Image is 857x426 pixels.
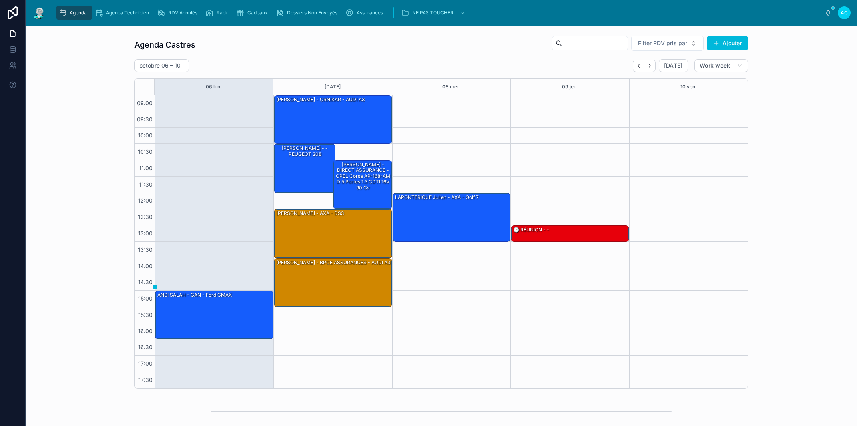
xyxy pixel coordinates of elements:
[92,6,155,20] a: Agenda Technicien
[155,291,273,339] div: ANSI SALAH - GAN - Ford CMAX
[134,39,195,50] h1: Agenda Castres
[694,59,748,72] button: Work week
[136,279,155,285] span: 14:30
[217,10,228,16] span: Rack
[168,10,197,16] span: RDV Annulés
[56,6,92,20] a: Agenda
[562,79,578,95] button: 09 jeu.
[707,36,748,50] button: Ajouter
[140,62,181,70] h2: octobre 06 – 10
[412,10,454,16] span: NE PAS TOUCHER
[274,96,392,143] div: [PERSON_NAME] - ORNIKAR - AUDI A3
[136,213,155,220] span: 12:30
[136,360,155,367] span: 17:00
[511,226,629,241] div: 🕒 RÉUNION - -
[659,59,688,72] button: [DATE]
[136,230,155,237] span: 13:00
[333,161,392,209] div: [PERSON_NAME] - DIRECT ASSURANCE - OPEL Corsa AP-168-AM D 5 portes 1.3 CDTI 16V 90 cv
[841,10,848,16] span: AC
[644,60,656,72] button: Next
[274,259,392,307] div: [PERSON_NAME] - BPCE ASSURANCES - AUDI A3
[136,295,155,302] span: 15:00
[203,6,234,20] a: Rack
[137,165,155,171] span: 11:00
[136,197,155,204] span: 12:00
[53,4,825,22] div: scrollable content
[206,79,222,95] button: 06 lun.
[136,246,155,253] span: 13:30
[633,60,644,72] button: Back
[274,209,392,257] div: [PERSON_NAME] - AXA - DS3
[664,62,683,69] span: [DATE]
[135,100,155,106] span: 09:00
[399,6,470,20] a: NE PAS TOUCHER
[32,6,46,19] img: App logo
[136,263,155,269] span: 14:00
[273,6,343,20] a: Dossiers Non Envoyés
[274,144,335,192] div: [PERSON_NAME] - - PEUGEOT 208
[137,181,155,188] span: 11:30
[394,194,480,201] div: LAPONTERIQUE Julien - AXA - Golf 7
[357,10,383,16] span: Assurances
[275,96,365,103] div: [PERSON_NAME] - ORNIKAR - AUDI A3
[247,10,268,16] span: Cadeaux
[343,6,389,20] a: Assurances
[442,79,460,95] button: 08 mer.
[136,311,155,318] span: 15:30
[135,116,155,123] span: 09:30
[638,39,687,47] span: Filter RDV pris par
[275,210,345,217] div: [PERSON_NAME] - AXA - DS3
[393,193,510,241] div: LAPONTERIQUE Julien - AXA - Golf 7
[136,132,155,139] span: 10:00
[287,10,337,16] span: Dossiers Non Envoyés
[70,10,87,16] span: Agenda
[136,328,155,334] span: 16:00
[136,376,155,383] span: 17:30
[136,148,155,155] span: 10:30
[157,291,233,299] div: ANSI SALAH - GAN - Ford CMAX
[512,226,550,233] div: 🕒 RÉUNION - -
[106,10,149,16] span: Agenda Technicien
[680,79,697,95] button: 10 ven.
[700,62,730,69] span: Work week
[234,6,273,20] a: Cadeaux
[325,79,341,95] button: [DATE]
[136,344,155,350] span: 16:30
[335,161,391,191] div: [PERSON_NAME] - DIRECT ASSURANCE - OPEL Corsa AP-168-AM D 5 portes 1.3 CDTI 16V 90 cv
[275,259,391,266] div: [PERSON_NAME] - BPCE ASSURANCES - AUDI A3
[275,145,335,158] div: [PERSON_NAME] - - PEUGEOT 208
[155,6,203,20] a: RDV Annulés
[631,36,704,51] button: Select Button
